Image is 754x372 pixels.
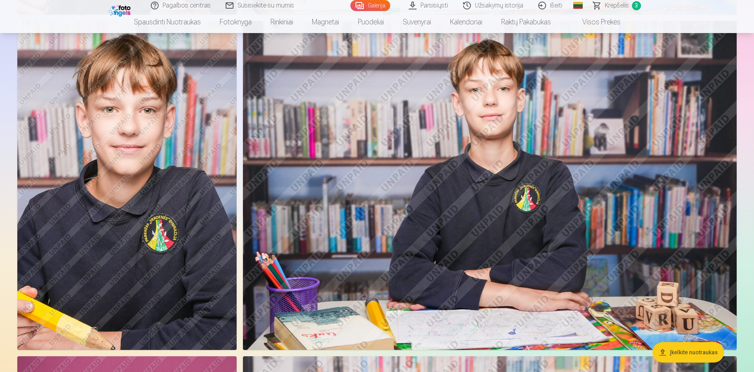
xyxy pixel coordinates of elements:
a: Visos prekės [560,11,630,33]
a: Raktų pakabukas [492,11,560,33]
a: Fotoknyga [210,11,261,33]
button: Įkelkite nuotraukas [652,342,724,363]
a: Rinkiniai [261,11,302,33]
a: Spausdinti nuotraukas [124,11,210,33]
a: Magnetai [302,11,348,33]
a: Suvenyrai [393,11,441,33]
a: Kalendoriai [441,11,492,33]
a: Puodeliai [348,11,393,33]
img: /fa2 [109,3,133,17]
span: 3 [632,1,641,10]
span: Krepšelis [605,1,629,10]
